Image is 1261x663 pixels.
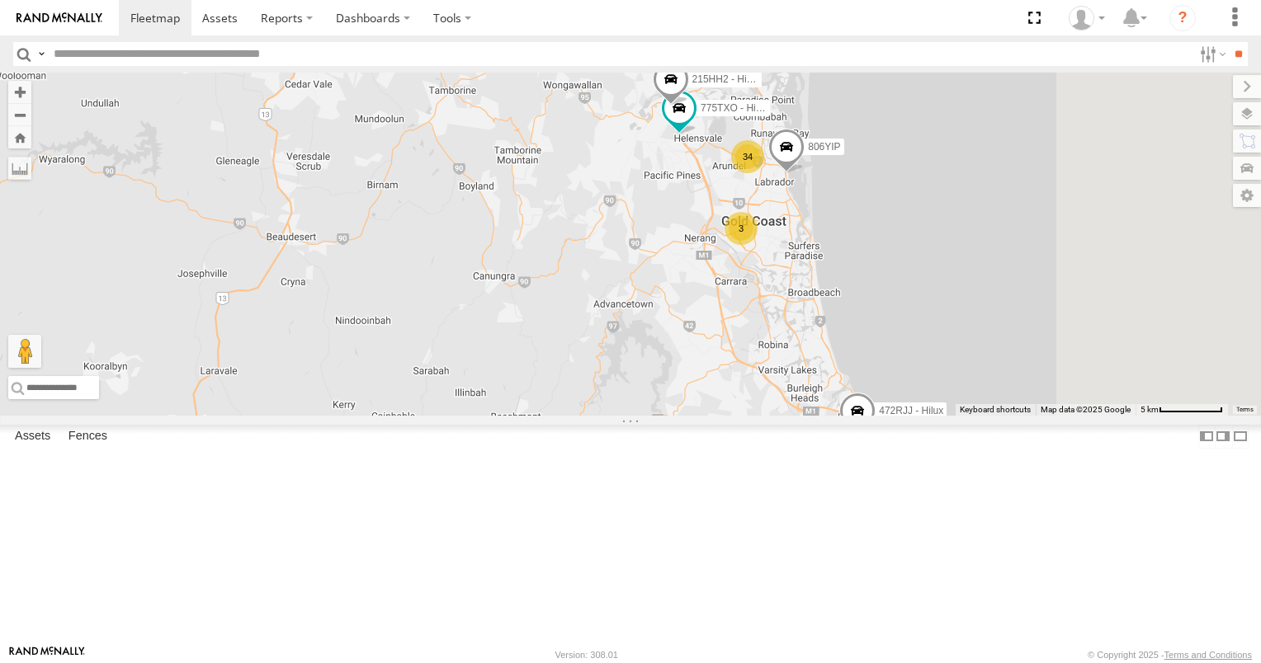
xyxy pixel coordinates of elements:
button: Keyboard shortcuts [960,404,1031,416]
div: 34 [731,140,764,173]
span: 806YIP [808,141,840,153]
a: Terms and Conditions [1164,650,1252,660]
a: Terms (opens in new tab) [1236,407,1254,413]
div: © Copyright 2025 - [1088,650,1252,660]
span: 775TXO - Hilux [701,102,768,114]
span: 472RJJ - Hilux [879,405,943,416]
span: 215HH2 - Hilux [692,73,759,85]
button: Drag Pegman onto the map to open Street View [8,335,41,368]
label: Hide Summary Table [1232,425,1249,449]
span: Map data ©2025 Google [1041,405,1131,414]
label: Dock Summary Table to the Left [1198,425,1215,449]
a: Visit our Website [9,647,85,663]
label: Measure [8,157,31,180]
label: Search Query [35,42,48,66]
button: Zoom Home [8,126,31,148]
label: Fences [60,425,116,448]
i: ? [1169,5,1196,31]
span: 5 km [1141,405,1159,414]
div: Alex Bates [1063,6,1111,31]
button: Zoom out [8,103,31,126]
button: Zoom in [8,81,31,103]
div: 3 [725,212,758,245]
label: Assets [7,425,59,448]
div: Version: 308.01 [555,650,618,660]
img: rand-logo.svg [17,12,102,24]
label: Search Filter Options [1193,42,1229,66]
label: Map Settings [1233,184,1261,207]
label: Dock Summary Table to the Right [1215,425,1231,449]
button: Map Scale: 5 km per 74 pixels [1136,404,1228,416]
